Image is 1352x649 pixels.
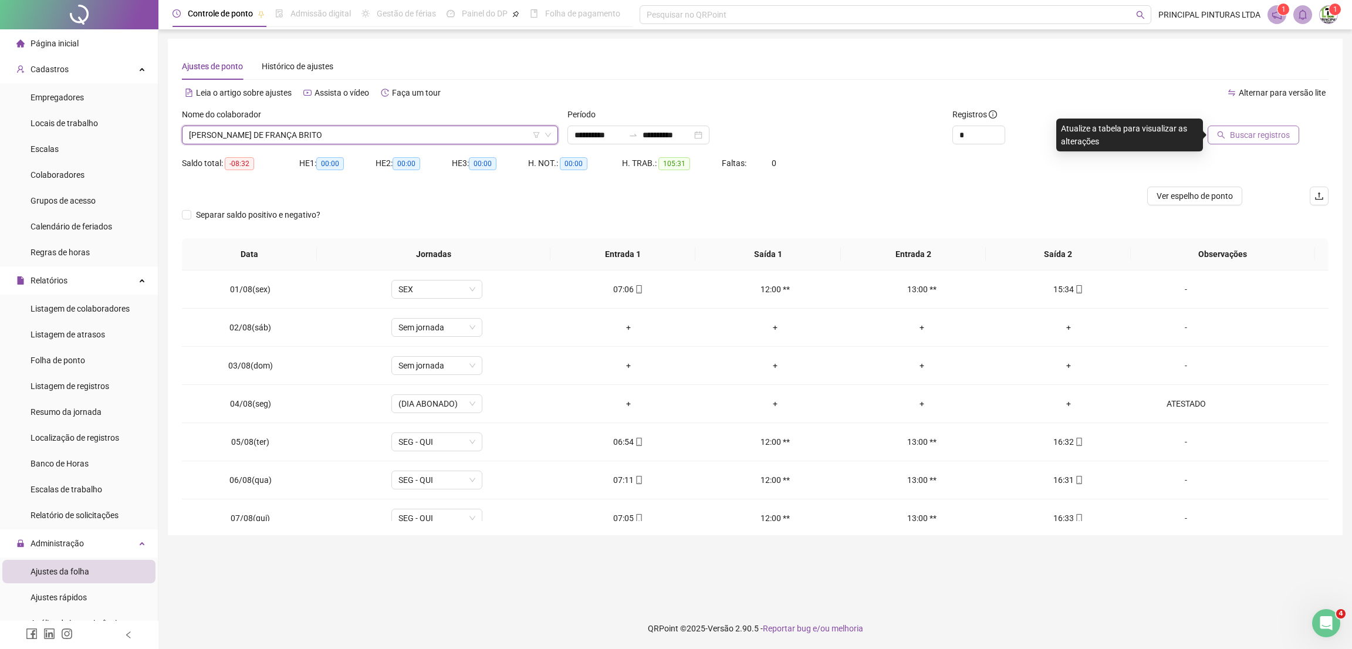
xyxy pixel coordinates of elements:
[173,9,181,18] span: clock-circle
[565,359,692,372] div: +
[31,381,109,391] span: Listagem de registros
[31,618,126,628] span: Análise de inconsistências
[1228,89,1236,97] span: swap
[16,539,25,547] span: lock
[565,474,692,486] div: 07:11
[230,399,271,408] span: 04/08(seg)
[124,631,133,639] span: left
[182,238,317,271] th: Data
[315,88,369,97] span: Assista o vídeo
[565,512,692,525] div: 07:05
[1282,5,1286,13] span: 1
[398,433,475,451] span: SEG - QUI
[158,608,1352,649] footer: QRPoint © 2025 - 2.90.5 -
[316,157,344,170] span: 00:00
[1320,6,1337,23] img: 8319
[1005,474,1133,486] div: 16:31
[512,11,519,18] span: pushpin
[31,196,96,205] span: Grupos de acesso
[1140,248,1306,261] span: Observações
[31,276,67,285] span: Relatórios
[565,397,692,410] div: +
[225,157,254,170] span: -08:32
[188,9,253,18] span: Controle de ponto
[398,319,475,336] span: Sem jornada
[567,108,603,121] label: Período
[462,9,508,18] span: Painel do DP
[31,93,84,102] span: Empregadores
[986,238,1131,271] th: Saída 2
[290,9,351,18] span: Admissão digital
[634,476,643,484] span: mobile
[31,330,105,339] span: Listagem de atrasos
[711,397,839,410] div: +
[858,321,986,334] div: +
[1272,9,1282,20] span: notification
[31,433,119,442] span: Localização de registros
[1157,190,1233,202] span: Ver espelho de ponto
[658,157,690,170] span: 105:31
[533,131,540,138] span: filter
[31,304,130,313] span: Listagem de colaboradores
[1217,131,1225,139] span: search
[711,321,839,334] div: +
[231,437,269,447] span: 05/08(ter)
[634,514,643,522] span: mobile
[1151,435,1221,448] div: -
[398,395,475,413] span: (DIA ABONADO)
[858,397,986,410] div: +
[31,593,87,602] span: Ajustes rápidos
[258,11,265,18] span: pushpin
[182,108,269,121] label: Nome do colaborador
[772,158,776,168] span: 0
[989,110,997,119] span: info-circle
[1136,11,1145,19] span: search
[31,65,69,74] span: Cadastros
[31,144,59,154] span: Escalas
[381,89,389,97] span: history
[530,9,538,18] span: book
[31,567,89,576] span: Ajustes da folha
[565,321,692,334] div: +
[1151,321,1221,334] div: -
[231,513,270,523] span: 07/08(qui)
[469,157,496,170] span: 00:00
[275,9,283,18] span: file-done
[376,157,452,170] div: HE 2:
[31,248,90,257] span: Regras de horas
[1151,512,1221,525] div: -
[1005,321,1133,334] div: +
[1074,285,1083,293] span: mobile
[1158,8,1260,21] span: PRINCIPAL PINTURAS LTDA
[1333,5,1337,13] span: 1
[1239,88,1326,97] span: Alternar para versão lite
[191,208,325,221] span: Separar saldo positivo e negativo?
[628,130,638,140] span: to
[565,435,692,448] div: 06:54
[230,285,271,294] span: 01/08(sex)
[622,157,722,170] div: H. TRAB.:
[317,238,550,271] th: Jornadas
[189,126,551,144] span: MARIA CIRLEI DE FRANÇA BRITO
[722,158,748,168] span: Faltas:
[182,157,299,170] div: Saldo total:
[560,157,587,170] span: 00:00
[31,459,89,468] span: Banco de Horas
[398,357,475,374] span: Sem jornada
[550,238,695,271] th: Entrada 1
[1314,191,1324,201] span: upload
[452,157,528,170] div: HE 3:
[858,359,986,372] div: +
[31,511,119,520] span: Relatório de solicitações
[31,222,112,231] span: Calendário de feriados
[303,89,312,97] span: youtube
[1005,512,1133,525] div: 16:33
[711,359,839,372] div: +
[262,62,333,71] span: Histórico de ajustes
[1151,283,1221,296] div: -
[229,475,272,485] span: 06/08(qua)
[1074,476,1083,484] span: mobile
[634,285,643,293] span: mobile
[31,39,79,48] span: Página inicial
[1005,283,1133,296] div: 15:34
